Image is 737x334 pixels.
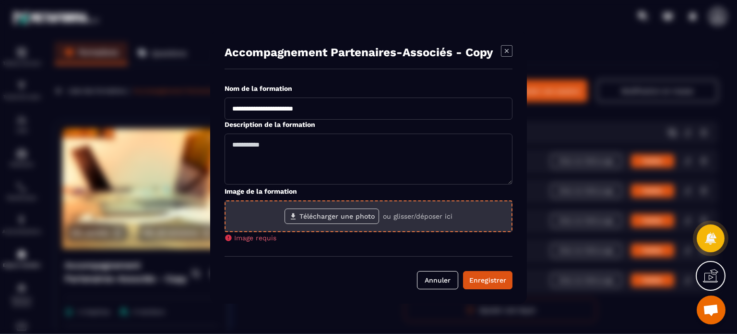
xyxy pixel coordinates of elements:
[225,121,315,128] label: Description de la formation
[225,85,292,92] label: Nom de la formation
[285,209,379,224] label: Télécharger une photo
[383,212,452,220] p: ou glisser/déposer ici
[469,275,506,285] div: Enregistrer
[225,45,493,59] p: Accompagnement Partenaires-Associés - Copy
[463,271,512,289] button: Enregistrer
[225,187,297,195] label: Image de la formation
[234,234,276,242] span: Image requis
[697,296,725,324] a: Ouvrir le chat
[417,271,458,289] button: Annuler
